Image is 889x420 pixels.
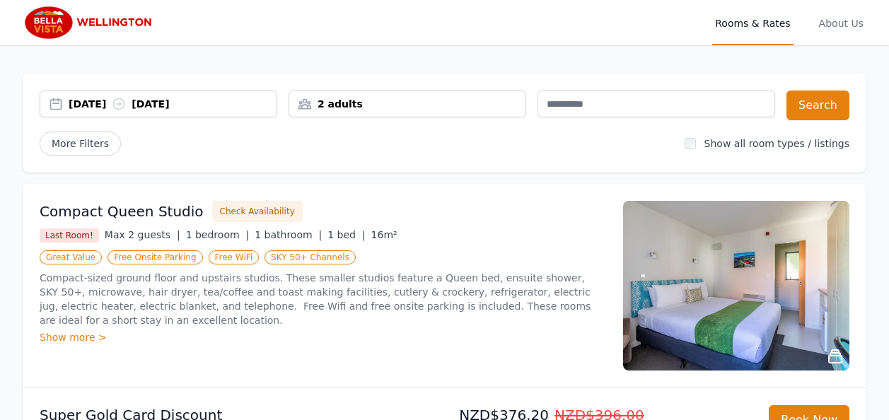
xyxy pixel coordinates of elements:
[255,229,322,240] span: 1 bathroom |
[40,330,606,344] div: Show more >
[40,132,121,156] span: More Filters
[108,250,202,264] span: Free Onsite Parking
[105,229,180,240] span: Max 2 guests |
[40,271,606,327] p: Compact-sized ground floor and upstairs studios. These smaller studios feature a Queen bed, ensui...
[289,97,525,111] div: 2 adults
[265,250,356,264] span: SKY 50+ Channels
[209,250,260,264] span: Free WiFi
[786,91,849,120] button: Search
[40,250,102,264] span: Great Value
[23,6,158,40] img: Bella Vista Wellington
[212,201,303,222] button: Check Availability
[40,228,99,243] span: Last Room!
[69,97,277,111] div: [DATE] [DATE]
[704,138,849,149] label: Show all room types / listings
[327,229,365,240] span: 1 bed |
[186,229,250,240] span: 1 bedroom |
[371,229,397,240] span: 16m²
[40,202,204,221] h3: Compact Queen Studio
